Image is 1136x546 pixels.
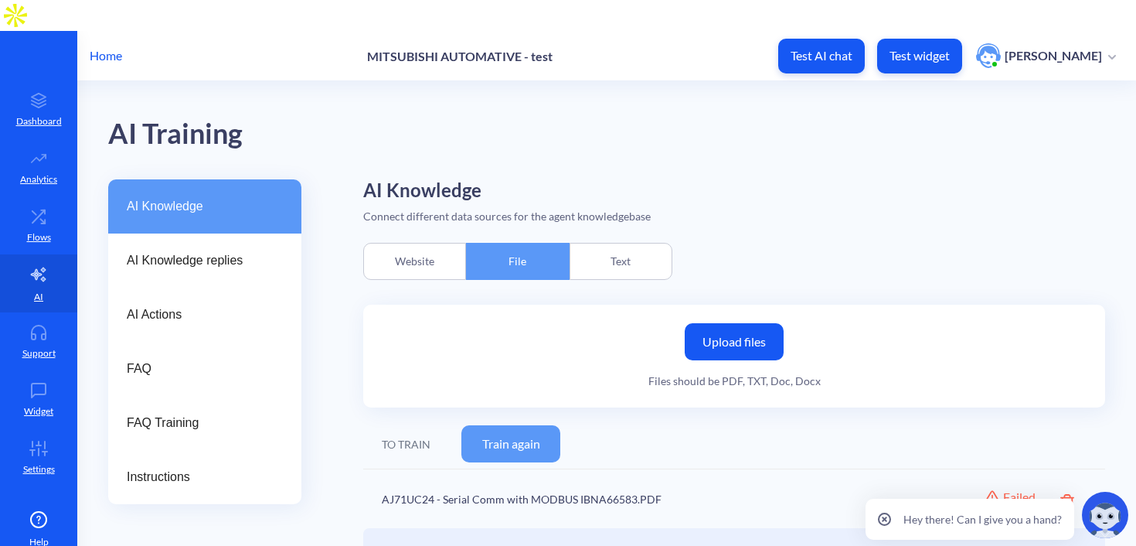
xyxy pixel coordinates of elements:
[1082,492,1128,538] img: copilot-icon.svg
[889,48,950,63] p: Test widget
[127,251,270,270] span: AI Knowledge replies
[903,511,1062,527] p: Hey there! Can I give you a hand?
[877,39,962,73] button: Test widget
[363,208,1105,224] div: Connect different data sources for the agent knowledgebase
[968,42,1124,70] button: user photo[PERSON_NAME]
[127,197,270,216] span: AI Knowledge
[108,179,301,234] a: AI Knowledge
[466,243,569,280] div: File
[363,243,466,280] div: Website
[127,305,270,324] span: AI Actions
[108,396,301,450] a: FAQ Training
[382,491,923,507] div: AJ71UC24 - Serial Comm with MODBUS IBNA66583.PDF
[108,450,301,504] a: Instructions
[367,49,553,63] p: MITSUBISHI AUTOMATIVE - test
[24,404,53,418] p: Widget
[570,243,672,280] div: Text
[108,234,301,288] a: AI Knowledge replies
[127,468,270,486] span: Instructions
[34,290,43,304] p: AI
[461,425,560,462] button: Train again
[23,462,55,476] p: Settings
[1005,47,1102,64] p: [PERSON_NAME]
[127,360,270,378] span: FAQ
[976,43,1001,68] img: user photo
[27,230,51,244] p: Flows
[363,179,1105,202] h2: AI Knowledge
[20,172,57,186] p: Analytics
[648,373,821,389] div: Files should be PDF, TXT, Doc, Docx
[382,436,430,452] div: TO TRAIN
[90,46,122,65] p: Home
[22,346,56,360] p: Support
[791,48,852,63] p: Test AI chat
[778,39,865,73] button: Test AI chat
[108,288,301,342] a: AI Actions
[16,114,62,128] p: Dashboard
[108,112,243,156] div: AI Training
[685,323,784,360] label: Upload files
[108,342,301,396] a: FAQ
[127,414,270,432] span: FAQ Training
